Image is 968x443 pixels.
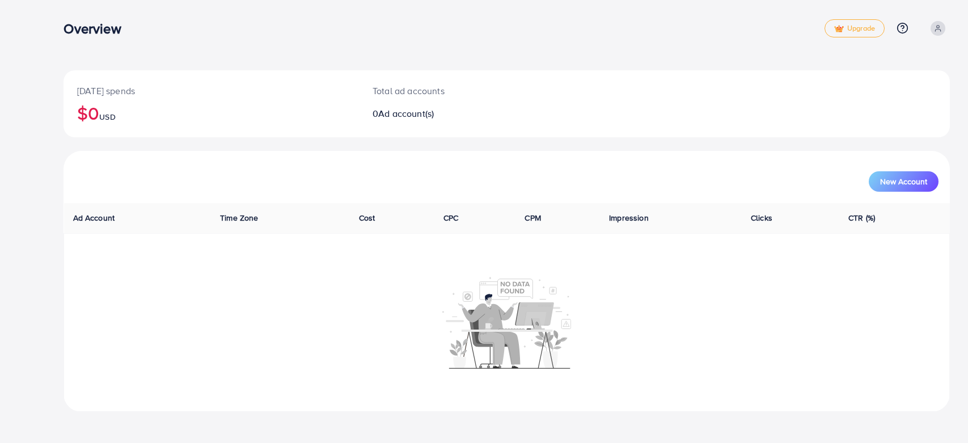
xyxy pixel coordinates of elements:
span: Ad account(s) [378,107,434,120]
h2: $0 [77,102,345,124]
button: New Account [869,171,939,192]
span: Ad Account [73,212,115,223]
img: tick [834,25,844,33]
span: Upgrade [834,24,875,33]
span: USD [99,111,115,123]
p: Total ad accounts [373,84,567,98]
span: Impression [609,212,649,223]
span: Time Zone [220,212,258,223]
span: Clicks [751,212,772,223]
span: CPC [443,212,458,223]
p: [DATE] spends [77,84,345,98]
span: CPM [525,212,540,223]
h2: 0 [373,108,567,119]
h3: Overview [64,20,130,37]
a: tickUpgrade [825,19,885,37]
span: Cost [359,212,375,223]
img: No account [442,276,572,369]
span: CTR (%) [848,212,875,223]
span: New Account [880,178,927,185]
